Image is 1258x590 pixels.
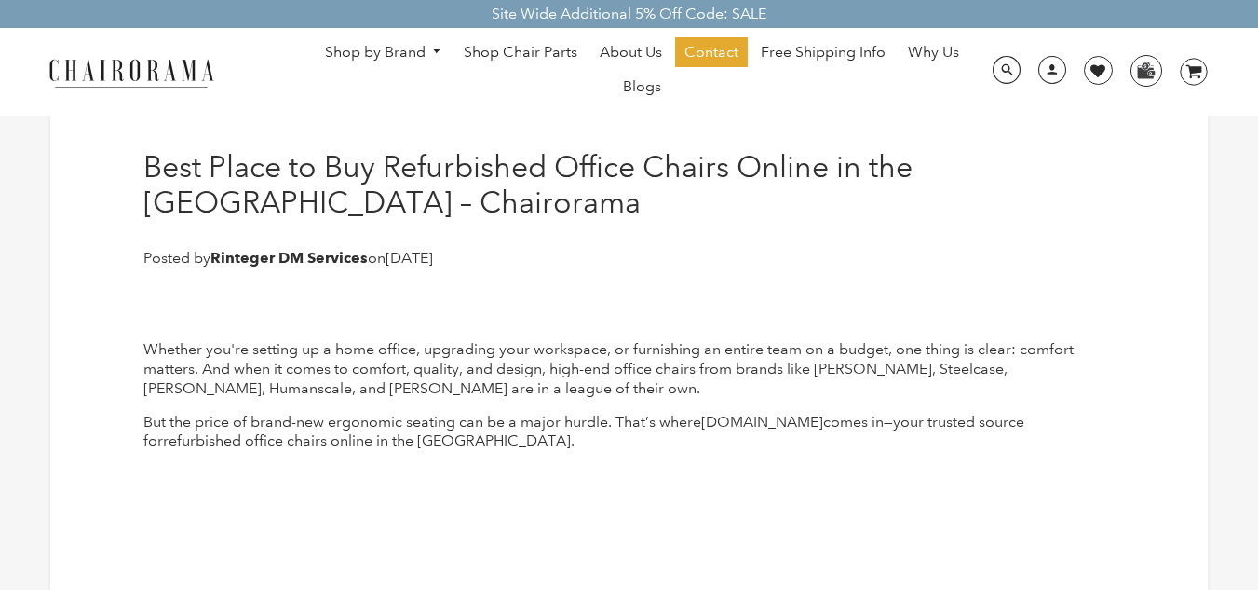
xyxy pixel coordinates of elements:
h1: Best Place to Buy Refurbished Office Chairs Online in the [GEOGRAPHIC_DATA] – Chairorama [143,149,1115,221]
a: About Us [590,37,671,67]
strong: Rinteger DM Services [210,249,368,267]
nav: DesktopNavigation [304,37,981,106]
p: Posted by on [143,249,1115,268]
span: About Us [600,43,662,62]
time: [DATE] [386,249,433,267]
span: But the price of brand-new ergonomic seating can be a major hurdle. That’s where [143,413,701,431]
span: refurbished office chairs online in the [GEOGRAPHIC_DATA] [163,432,571,449]
span: comes in—your trusted source for [143,413,1024,450]
span: [DOMAIN_NAME] [701,413,823,431]
span: Shop Chair Parts [464,43,577,62]
span: Whether you're setting up a home office, upgrading your workspace, or furnishing an entire team o... [143,340,1074,397]
span: Contact [684,43,738,62]
img: WhatsApp_Image_2024-07-12_at_16.23.01.webp [1131,56,1160,84]
span: . [571,432,575,449]
a: Contact [675,37,748,67]
a: Shop by Brand [316,38,452,67]
span: Free Shipping Info [761,43,886,62]
a: Shop Chair Parts [454,37,587,67]
span: Blogs [623,77,661,97]
span: Why Us [908,43,959,62]
img: chairorama [38,56,224,89]
a: Why Us [899,37,968,67]
a: Blogs [614,72,670,102]
a: Free Shipping Info [751,37,895,67]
